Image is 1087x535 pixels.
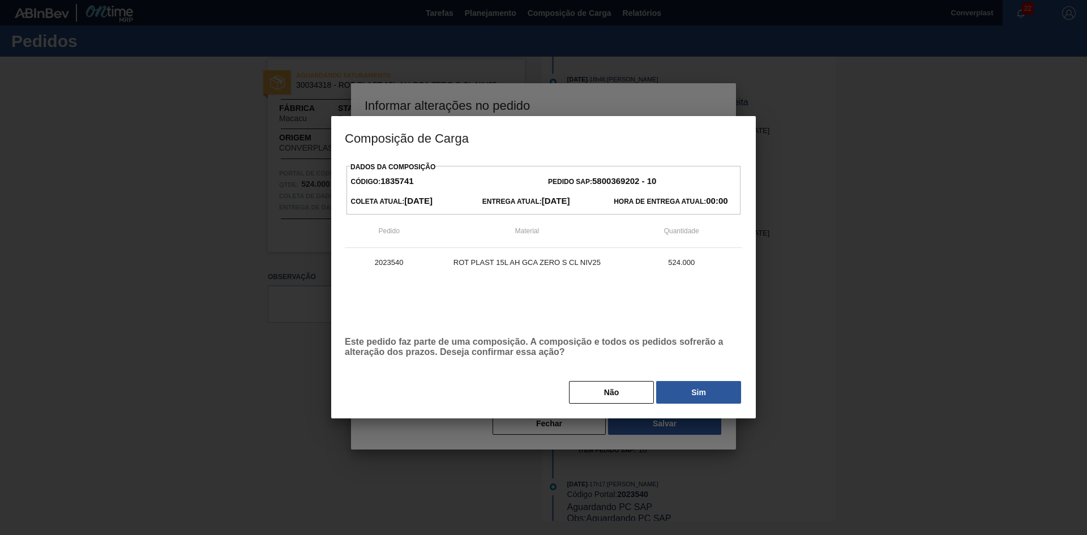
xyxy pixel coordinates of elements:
[664,227,699,235] font: Quantidade
[351,178,381,186] font: Código:
[378,227,399,235] font: Pedido
[482,198,542,206] font: Entrega Atual:
[592,176,656,186] font: 5800369202 - 10
[569,381,654,404] button: Não
[380,176,413,186] font: 1835741
[375,258,404,267] font: 2023540
[404,196,433,206] font: [DATE]
[345,131,469,145] font: Composição de Carga
[350,163,435,171] font: Dados da Composição
[604,388,619,397] font: Não
[345,337,723,357] font: Este pedido faz parte de uma composição. A composição e todos os pedidos sofrerão a alteração dos...
[668,258,695,267] font: 524.000
[706,196,727,206] font: 00:00
[656,381,741,404] button: Sim
[548,178,592,186] font: Pedido SAP:
[351,198,405,206] font: Coleta Atual:
[542,196,570,206] font: [DATE]
[691,388,706,397] font: Sim
[453,258,601,267] font: ROT PLAST 15L AH GCA ZERO S CL NIV25
[515,227,540,235] font: Material
[614,198,706,206] font: Hora de Entrega Atual:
